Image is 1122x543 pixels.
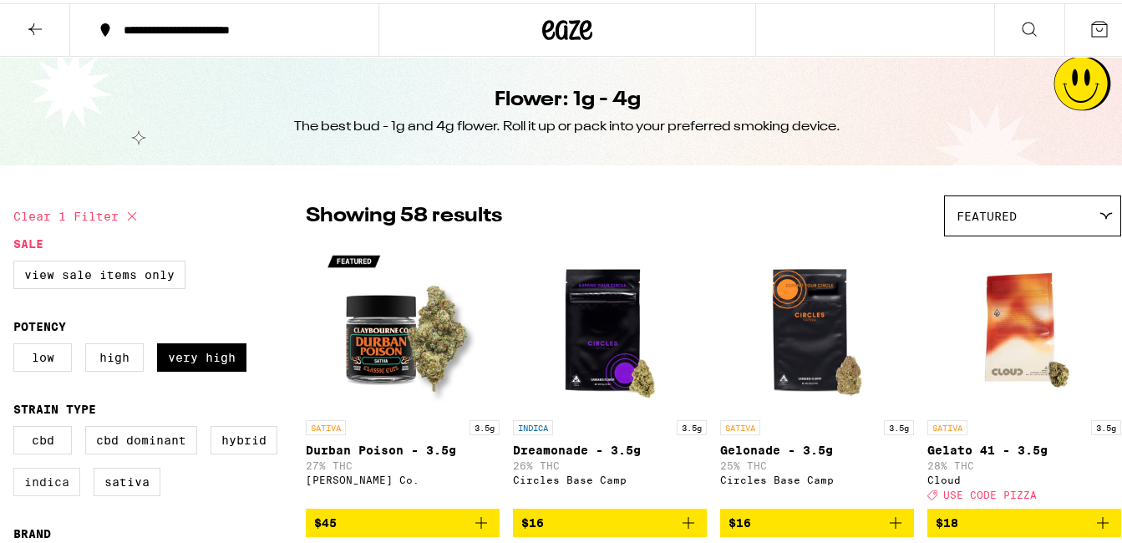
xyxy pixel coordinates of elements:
[513,440,707,454] p: Dreamonade - 3.5g
[319,241,486,409] img: Claybourne Co. - Durban Poison - 3.5g
[720,440,914,454] p: Gelonade - 3.5g
[314,513,337,526] span: $45
[513,505,707,534] button: Add to bag
[941,241,1108,409] img: Cloud - Gelato 41 - 3.5g
[470,417,500,432] p: 3.5g
[85,423,197,451] label: CBD Dominant
[927,471,1121,482] div: Cloud
[720,471,914,482] div: Circles Base Camp
[306,417,346,432] p: SATIVA
[306,457,500,468] p: 27% THC
[729,513,751,526] span: $16
[936,513,958,526] span: $18
[927,241,1121,505] a: Open page for Gelato 41 - 3.5g from Cloud
[94,464,160,493] label: Sativa
[13,192,142,234] button: Clear 1 filter
[720,417,760,432] p: SATIVA
[526,241,693,409] img: Circles Base Camp - Dreamonade - 3.5g
[927,457,1121,468] p: 28% THC
[306,505,500,534] button: Add to bag
[13,340,72,368] label: Low
[1091,417,1121,432] p: 3.5g
[720,457,914,468] p: 25% THC
[85,340,144,368] label: High
[513,241,707,505] a: Open page for Dreamonade - 3.5g from Circles Base Camp
[513,417,553,432] p: INDICA
[927,417,967,432] p: SATIVA
[157,340,246,368] label: Very High
[211,423,277,451] label: Hybrid
[720,505,914,534] button: Add to bag
[720,241,914,505] a: Open page for Gelonade - 3.5g from Circles Base Camp
[927,505,1121,534] button: Add to bag
[306,440,500,454] p: Durban Poison - 3.5g
[13,399,96,413] legend: Strain Type
[306,241,500,505] a: Open page for Durban Poison - 3.5g from Claybourne Co.
[513,457,707,468] p: 26% THC
[13,317,66,330] legend: Potency
[306,199,502,227] p: Showing 58 results
[294,114,840,133] div: The best bud - 1g and 4g flower. Roll it up or pack into your preferred smoking device.
[13,234,43,247] legend: Sale
[521,513,544,526] span: $16
[957,206,1017,220] span: Featured
[927,440,1121,454] p: Gelato 41 - 3.5g
[513,471,707,482] div: Circles Base Camp
[306,471,500,482] div: [PERSON_NAME] Co.
[734,241,901,409] img: Circles Base Camp - Gelonade - 3.5g
[13,464,80,493] label: Indica
[884,417,914,432] p: 3.5g
[677,417,707,432] p: 3.5g
[13,524,51,537] legend: Brand
[943,486,1037,497] span: USE CODE PIZZA
[13,423,72,451] label: CBD
[13,257,185,286] label: View Sale Items Only
[495,83,641,111] h1: Flower: 1g - 4g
